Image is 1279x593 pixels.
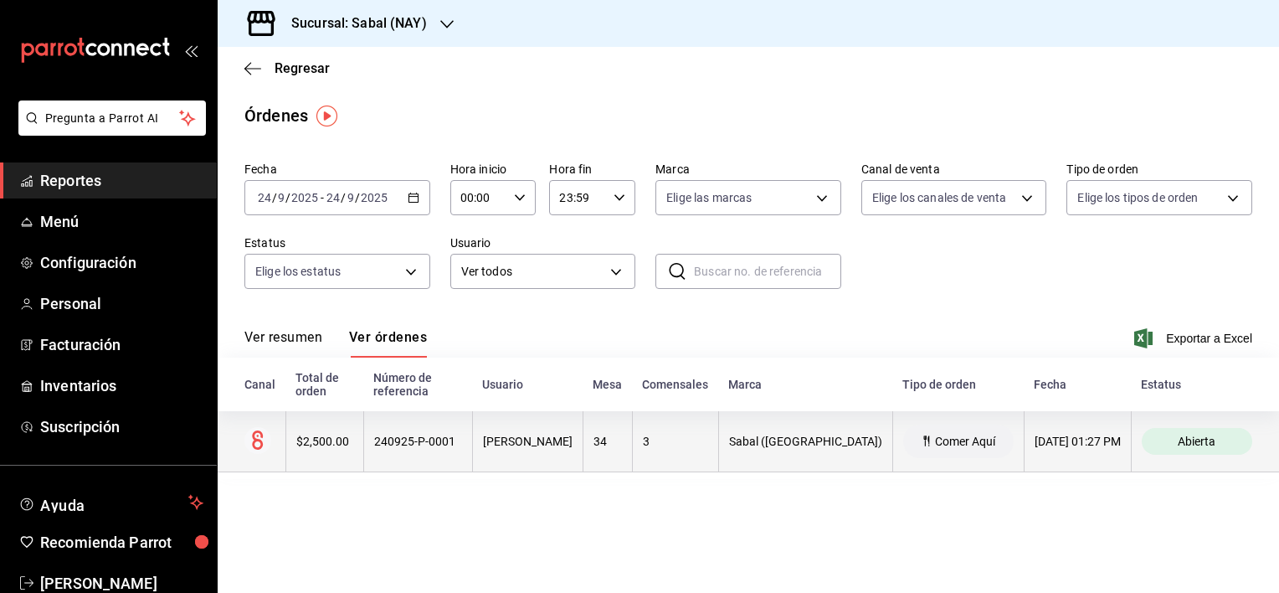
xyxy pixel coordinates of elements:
div: Estatus [1141,378,1252,391]
input: Buscar no. de referencia [694,255,841,288]
span: / [285,191,290,204]
div: [DATE] 01:27 PM [1035,435,1121,448]
div: 34 [593,435,622,448]
span: / [272,191,277,204]
div: Marca [728,378,882,391]
button: open_drawer_menu [184,44,198,57]
label: Canal de venta [861,163,1047,175]
label: Tipo de orden [1066,163,1252,175]
button: Ver órdenes [349,329,427,358]
div: $2,500.00 [296,435,353,448]
input: ---- [290,191,319,204]
div: Órdenes [244,103,308,128]
label: Fecha [244,163,430,175]
h3: Sucursal: Sabal (NAY) [278,13,427,34]
span: Facturación [40,333,203,356]
input: ---- [360,191,388,204]
span: Recomienda Parrot [40,531,203,554]
button: Pregunta a Parrot AI [18,101,206,136]
div: Comensales [642,378,708,391]
span: Personal [40,292,203,315]
span: Elige los estatus [255,263,341,280]
span: / [341,191,346,204]
span: Elige las marcas [666,189,752,206]
input: -- [326,191,341,204]
label: Usuario [450,237,636,249]
div: Sabal ([GEOGRAPHIC_DATA]) [729,435,882,448]
span: - [321,191,324,204]
div: Canal [244,378,275,391]
span: Ayuda [40,492,182,513]
span: Comer Aquí [928,435,1002,448]
span: Regresar [275,60,330,76]
div: 240925-P-0001 [374,435,462,448]
span: Inventarios [40,374,203,397]
button: Regresar [244,60,330,76]
div: Fecha [1034,378,1121,391]
input: -- [347,191,355,204]
span: Elige los tipos de orden [1077,189,1198,206]
div: [PERSON_NAME] [483,435,573,448]
input: -- [277,191,285,204]
div: navigation tabs [244,329,427,358]
span: Suscripción [40,415,203,438]
label: Estatus [244,237,430,249]
label: Marca [655,163,841,175]
div: Total de orden [295,371,353,398]
button: Ver resumen [244,329,322,358]
input: -- [257,191,272,204]
a: Pregunta a Parrot AI [12,121,206,139]
span: Ver todos [461,263,605,281]
label: Hora fin [549,163,635,175]
label: Hora inicio [450,163,537,175]
span: Abierta [1171,435,1222,448]
img: Tooltip marker [316,106,337,126]
span: / [355,191,360,204]
span: Menú [40,210,203,233]
span: Configuración [40,251,203,274]
span: Elige los canales de venta [872,189,1006,206]
div: 3 [643,435,708,448]
button: Exportar a Excel [1138,328,1252,348]
div: Número de referencia [373,371,462,398]
div: Usuario [482,378,573,391]
span: Reportes [40,169,203,192]
div: Tipo de orden [902,378,1014,391]
span: Pregunta a Parrot AI [45,110,180,127]
div: Mesa [593,378,622,391]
